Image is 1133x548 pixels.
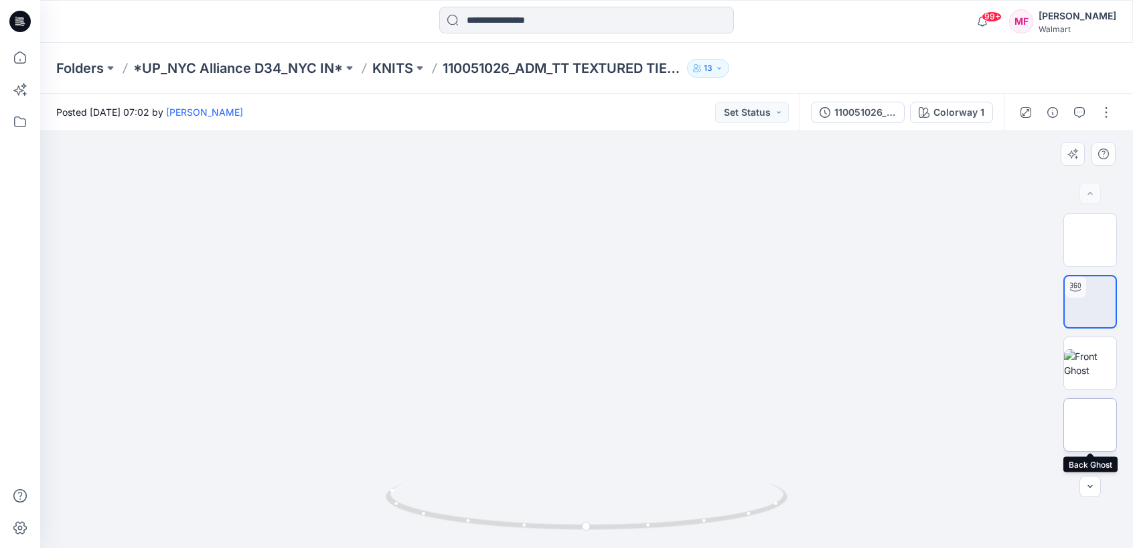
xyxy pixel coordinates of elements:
img: 110051026_ADM_TT TEXTURED TIE FRONT TOP Colorway 1 [1064,460,1116,513]
button: 13 [687,59,729,78]
button: Details [1042,102,1063,123]
p: 13 [704,61,712,76]
button: 110051026_ADM_TT TEXTURED TIE FRONT TOP [811,102,905,123]
a: *UP_NYC Alliance D34_NYC IN* [133,59,343,78]
button: Colorway 1 [910,102,993,123]
div: 110051026_ADM_TT TEXTURED TIE FRONT TOP [834,105,896,120]
span: 99+ [982,11,1002,22]
div: [PERSON_NAME] [1039,8,1116,24]
div: MF [1009,9,1033,33]
a: KNITS [372,59,413,78]
div: Walmart [1039,24,1116,34]
a: [PERSON_NAME] [166,106,243,118]
p: 110051026_ADM_TT TEXTURED TIE FRONT TOP [443,59,682,78]
div: Colorway 1 [933,105,984,120]
img: Front Ghost [1064,349,1116,377]
span: Posted [DATE] 07:02 by [56,105,243,119]
a: Folders [56,59,104,78]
